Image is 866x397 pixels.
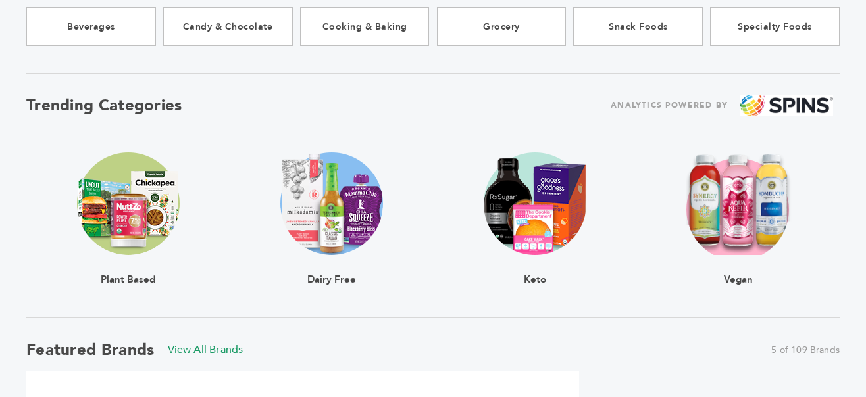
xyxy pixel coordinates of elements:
[280,152,383,255] img: claim_dairy_free Trending Image
[77,255,180,284] div: Plant Based
[26,95,182,116] h2: Trending Categories
[740,95,833,116] img: spins.png
[771,344,840,357] span: 5 of 109 Brands
[280,255,383,284] div: Dairy Free
[26,339,155,361] h2: Featured Brands
[168,342,243,357] a: View All Brands
[710,7,840,46] a: Specialty Foods
[685,152,792,255] img: claim_vegan Trending Image
[484,152,586,255] img: claim_ketogenic Trending Image
[573,7,703,46] a: Snack Foods
[77,152,180,255] img: claim_plant_based Trending Image
[437,7,567,46] a: Grocery
[484,255,586,284] div: Keto
[26,7,156,46] a: Beverages
[611,97,728,114] span: ANALYTICS POWERED BY
[685,255,792,284] div: Vegan
[163,7,293,46] a: Candy & Chocolate
[300,7,430,46] a: Cooking & Baking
